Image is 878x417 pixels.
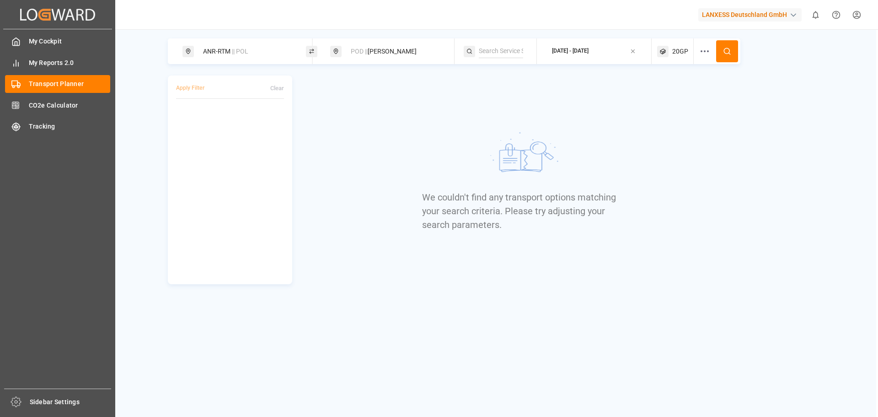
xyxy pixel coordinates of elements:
[30,397,112,407] span: Sidebar Settings
[479,44,523,58] input: Search Service String
[5,96,110,114] a: CO2e Calculator
[542,43,646,60] button: [DATE] - [DATE]
[270,80,284,96] button: Clear
[452,122,589,190] img: No results
[5,54,110,71] a: My Reports 2.0
[29,101,111,110] span: CO2e Calculator
[5,32,110,50] a: My Cockpit
[29,122,111,131] span: Tracking
[672,47,688,56] span: 20GP
[5,118,110,135] a: Tracking
[698,6,805,23] button: LANXESS Deutschland GmbH
[232,48,248,55] span: || POL
[198,43,296,60] div: ANR-RTM
[345,43,444,60] div: [PERSON_NAME]
[29,37,111,46] span: My Cockpit
[805,5,826,25] button: show 0 new notifications
[826,5,846,25] button: Help Center
[698,8,802,22] div: LANXESS Deutschland GmbH
[29,79,111,89] span: Transport Planner
[351,48,368,55] span: POD ||
[552,47,589,55] div: [DATE] - [DATE]
[29,58,111,68] span: My Reports 2.0
[270,84,284,92] div: Clear
[422,190,620,232] p: We couldn't find any transport options matching your search criteria. Please try adjusting your s...
[5,75,110,93] a: Transport Planner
